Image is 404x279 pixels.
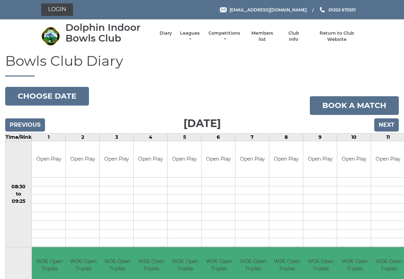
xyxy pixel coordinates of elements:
[179,30,201,43] a: Leagues
[41,27,60,46] img: Dolphin Indoor Bowls Club
[32,133,66,141] td: 1
[66,133,100,141] td: 2
[134,141,167,178] td: Open Play
[66,141,99,178] td: Open Play
[319,7,356,13] a: Phone us 01202 675551
[303,141,337,178] td: Open Play
[220,7,227,12] img: Email
[269,133,303,141] td: 8
[374,118,399,132] input: Next
[5,53,399,76] h1: Bowls Club Diary
[168,133,201,141] td: 5
[220,7,307,13] a: Email [EMAIL_ADDRESS][DOMAIN_NAME]
[230,7,307,12] span: [EMAIL_ADDRESS][DOMAIN_NAME]
[320,7,325,12] img: Phone us
[32,141,65,178] td: Open Play
[337,141,371,178] td: Open Play
[6,133,32,141] td: Time/Rink
[201,133,235,141] td: 6
[168,141,201,178] td: Open Play
[160,30,172,36] a: Diary
[329,7,356,12] span: 01202 675551
[269,141,303,178] td: Open Play
[235,141,269,178] td: Open Play
[6,141,32,247] td: 08:30 to 09:25
[284,30,304,43] a: Club Info
[208,30,241,43] a: Competitions
[248,30,277,43] a: Members list
[5,118,45,132] input: Previous
[134,133,168,141] td: 4
[41,3,73,16] a: Login
[337,133,371,141] td: 10
[310,96,399,115] a: Book a match
[100,133,134,141] td: 3
[303,133,337,141] td: 9
[201,141,235,178] td: Open Play
[311,30,363,43] a: Return to Club Website
[65,22,153,44] div: Dolphin Indoor Bowls Club
[100,141,133,178] td: Open Play
[235,133,269,141] td: 7
[5,87,89,106] button: Choose date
